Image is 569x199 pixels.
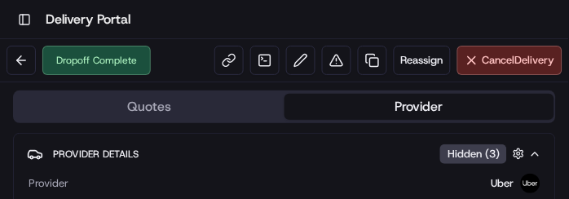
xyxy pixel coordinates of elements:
button: CancelDelivery [457,46,562,75]
button: Provider [284,94,554,120]
span: Provider Details [53,148,139,161]
button: Reassign [394,46,451,75]
span: Cancel Delivery [483,53,555,68]
span: Hidden ( 3 ) [448,147,500,161]
button: Quotes [15,94,284,120]
button: Hidden (3) [440,144,529,164]
h1: Delivery Portal [46,10,130,29]
button: Provider DetailsHidden (3) [27,140,542,167]
span: Provider [29,176,68,191]
img: uber-new-logo.jpeg [521,174,540,193]
span: Reassign [401,53,443,68]
span: Uber [492,176,514,191]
